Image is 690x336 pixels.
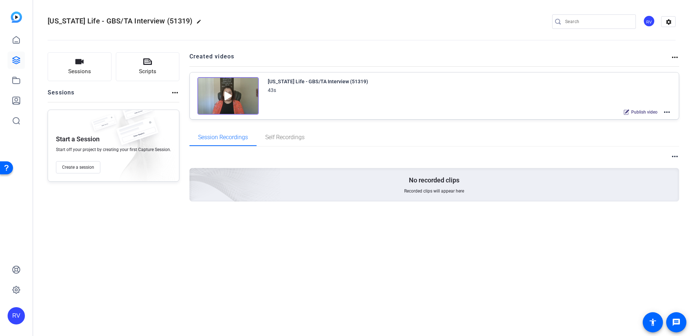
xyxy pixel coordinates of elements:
ngx-avatar: Rebecca Vokolos [643,15,656,28]
span: Session Recordings [198,134,248,140]
div: [US_STATE] Life - GBS/TA Interview (51319) [268,77,368,86]
mat-icon: more_horiz [671,152,679,161]
span: Publish video [631,109,658,115]
img: fake-session.png [110,117,164,153]
h2: Created videos [189,52,671,66]
img: blue-gradient.svg [11,12,22,23]
mat-icon: message [672,318,681,327]
div: 43s [268,86,276,94]
span: Recorded clips will appear here [404,188,464,194]
mat-icon: settings [661,17,676,27]
img: Creator Project Thumbnail [197,77,259,115]
img: embarkstudio-empty-session.png [109,97,281,253]
mat-icon: more_horiz [171,88,179,97]
button: Sessions [48,52,112,81]
mat-icon: edit [196,19,205,28]
span: Self Recordings [265,134,305,140]
input: Search [565,17,630,26]
button: Scripts [116,52,180,81]
img: fake-session.png [88,114,120,136]
img: embarkstudio-empty-session.png [105,108,175,185]
span: Scripts [139,67,156,76]
div: RV [643,15,655,27]
mat-icon: accessibility [648,318,657,327]
span: Sessions [68,67,91,76]
button: Create a session [56,161,100,173]
span: Create a session [62,164,94,170]
mat-icon: more_horiz [663,108,671,116]
p: Start a Session [56,135,100,143]
p: No recorded clips [409,176,459,185]
mat-icon: more_horiz [671,53,679,62]
img: fake-session.png [117,99,157,125]
div: RV [8,307,25,324]
span: Start off your project by creating your first Capture Session. [56,147,171,152]
h2: Sessions [48,88,75,102]
span: [US_STATE] Life - GBS/TA Interview (51319) [48,17,193,25]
